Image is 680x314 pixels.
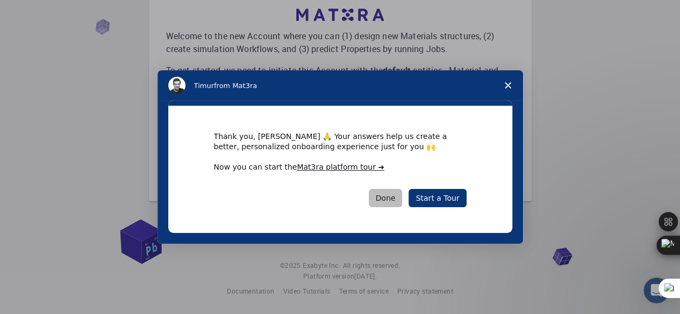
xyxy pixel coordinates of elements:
[297,163,384,171] a: Mat3ra platform tour ➜
[369,189,403,207] button: Done
[194,82,214,90] span: Timur
[214,162,467,173] div: Now you can start the
[493,70,523,100] span: Close survey
[168,77,185,94] img: Profile image for Timur
[214,132,467,151] div: Thank you, [PERSON_NAME] 🙏 Your answers help us create a better, personalized onboarding experien...
[22,8,60,17] span: Support
[214,82,257,90] span: from Mat3ra
[409,189,466,207] a: Start a Tour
